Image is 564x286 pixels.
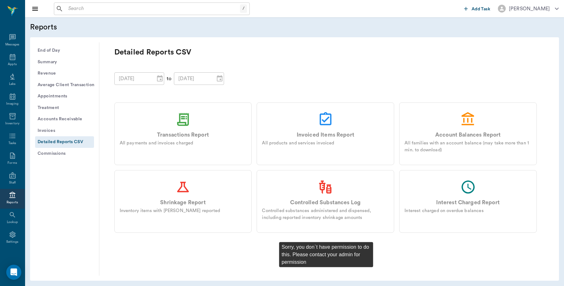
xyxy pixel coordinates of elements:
button: Average Client Transaction [35,79,94,91]
button: Accounts Receivable [35,113,94,125]
button: Invoices [35,125,94,137]
p: Detailed Reports CSV [114,47,396,57]
div: Interest Charged Report [399,170,537,233]
span: Sorry, you don`t have permission to do this. Please contact your admin for permission [114,97,544,238]
div: to [167,75,171,82]
div: Invoiced Items Report [297,131,354,139]
button: End of Day [35,45,94,56]
span: Sorry, you don`t have permission to do this. Please contact your admin for permission [114,72,224,85]
div: Reports [7,200,18,205]
div: Account Balances Report [399,102,537,165]
div: Account Balances Report [435,131,501,139]
input: Search [66,4,240,13]
div: Transactions Report [157,131,209,139]
div: Controlled Substances Log [290,199,361,207]
div: All products and services invoiced [262,140,389,147]
div: All families with an account balance (may take more than 1 min. to download) [405,140,531,153]
div: Inventory items with [PERSON_NAME] reported [120,207,247,214]
div: All payments and invoices charged [120,140,247,147]
div: Staff [9,180,16,185]
div: Labs [9,82,16,86]
button: Add Task [462,3,493,14]
button: Close drawer [29,3,41,15]
button: Detailed Reports CSV [35,136,94,148]
div: Open Intercom Messenger [6,265,21,280]
div: Lookup [7,220,18,225]
button: Appointments [35,91,94,102]
button: Commissions [35,148,94,159]
div: Controlled Substances Log [257,170,394,233]
div: / [240,4,247,13]
div: Settings [6,240,19,244]
div: Messages [5,42,20,47]
button: Summary [35,56,94,68]
input: MM/DD/YYYY [174,72,211,85]
div: Inventory [5,121,19,126]
div: Invoiced Items Report [257,102,394,165]
div: Shrinkage Report [114,170,252,233]
div: Appts [8,62,17,67]
h5: Reports [30,22,195,32]
button: [PERSON_NAME] [493,3,564,14]
div: Shrinkage Report [160,199,206,207]
div: Tasks [8,141,16,146]
div: Imaging [6,101,18,106]
div: Transactions Report [114,102,252,165]
div: [PERSON_NAME] [509,5,550,13]
div: Interest Charged Report [436,199,499,207]
input: MM/DD/YYYY [114,72,151,85]
button: Revenue [35,68,94,79]
div: Controlled substances administered and dispensed, including reported inventory shrinkage amounts [262,207,389,221]
button: Treatment [35,102,94,114]
div: Forms [8,161,17,165]
div: Interest charged on overdue balances [405,207,531,214]
div: Sorry, you don`t have permission to do this. Please contact your admin for permission [279,242,373,267]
